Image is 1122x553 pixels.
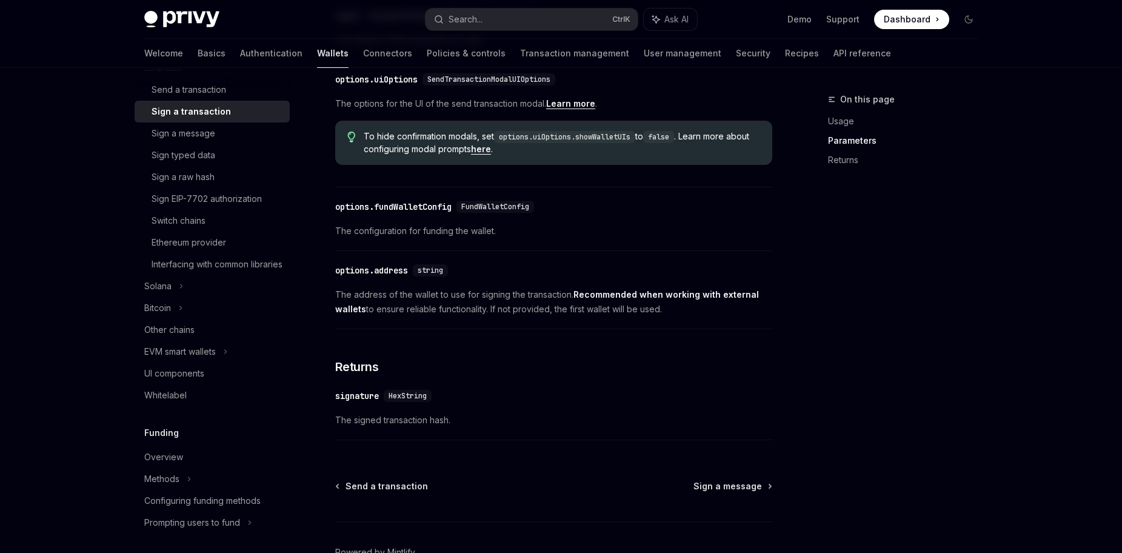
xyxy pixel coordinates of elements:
[135,253,290,275] a: Interfacing with common libraries
[828,112,988,131] a: Usage
[144,366,204,381] div: UI components
[335,287,772,317] span: The address of the wallet to use for signing the transaction. to ensure reliable functionality. I...
[461,202,529,212] span: FundWalletConfig
[335,264,408,276] div: options.address
[426,8,638,30] button: Search...CtrlK
[152,126,215,141] div: Sign a message
[840,92,895,107] span: On this page
[144,388,187,403] div: Whitelabel
[144,323,195,337] div: Other chains
[494,131,635,143] code: options.uiOptions.showWalletUIs
[144,472,179,486] div: Methods
[198,39,225,68] a: Basics
[152,170,215,184] div: Sign a raw hash
[347,132,356,142] svg: Tip
[135,79,290,101] a: Send a transaction
[135,319,290,341] a: Other chains
[335,96,772,111] span: The options for the UI of the send transaction modal. .
[874,10,949,29] a: Dashboard
[152,192,262,206] div: Sign EIP-7702 authorization
[335,358,379,375] span: Returns
[363,39,412,68] a: Connectors
[152,82,226,97] div: Send a transaction
[135,232,290,253] a: Ethereum provider
[471,144,491,155] a: here
[418,266,443,275] span: string
[826,13,860,25] a: Support
[335,224,772,238] span: The configuration for funding the wallet.
[520,39,629,68] a: Transaction management
[346,480,428,492] span: Send a transaction
[643,131,674,143] code: false
[144,426,179,440] h5: Funding
[335,201,452,213] div: options.fundWalletConfig
[152,104,231,119] div: Sign a transaction
[135,101,290,122] a: Sign a transaction
[693,480,762,492] span: Sign a message
[364,130,760,155] span: To hide confirmation modals, set to . Learn more about configuring modal prompts .
[546,98,595,109] a: Learn more
[335,73,418,85] div: options.uiOptions
[736,39,770,68] a: Security
[152,213,205,228] div: Switch chains
[693,480,771,492] a: Sign a message
[787,13,812,25] a: Demo
[144,344,216,359] div: EVM smart wallets
[135,122,290,144] a: Sign a message
[135,490,290,512] a: Configuring funding methods
[644,39,721,68] a: User management
[135,384,290,406] a: Whitelabel
[135,363,290,384] a: UI components
[884,13,930,25] span: Dashboard
[833,39,891,68] a: API reference
[144,494,261,508] div: Configuring funding methods
[644,8,697,30] button: Ask AI
[144,279,172,293] div: Solana
[427,39,506,68] a: Policies & controls
[144,301,171,315] div: Bitcoin
[828,150,988,170] a: Returns
[664,13,689,25] span: Ask AI
[335,413,772,427] span: The signed transaction hash.
[240,39,302,68] a: Authentication
[336,480,428,492] a: Send a transaction
[317,39,349,68] a: Wallets
[144,11,219,28] img: dark logo
[144,450,183,464] div: Overview
[389,391,427,401] span: HexString
[144,515,240,530] div: Prompting users to fund
[144,39,183,68] a: Welcome
[959,10,978,29] button: Toggle dark mode
[152,235,226,250] div: Ethereum provider
[135,446,290,468] a: Overview
[612,15,630,24] span: Ctrl K
[427,75,550,84] span: SendTransactionModalUIOptions
[135,188,290,210] a: Sign EIP-7702 authorization
[335,390,379,402] div: signature
[152,148,215,163] div: Sign typed data
[449,12,483,27] div: Search...
[785,39,819,68] a: Recipes
[135,166,290,188] a: Sign a raw hash
[152,257,282,272] div: Interfacing with common libraries
[135,144,290,166] a: Sign typed data
[135,210,290,232] a: Switch chains
[828,131,988,150] a: Parameters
